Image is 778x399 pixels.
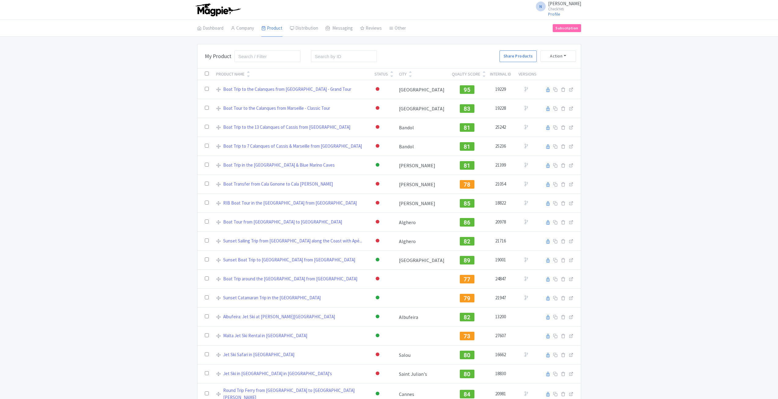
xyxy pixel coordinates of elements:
[223,370,332,377] a: Jet Ski in [GEOGRAPHIC_DATA] in [GEOGRAPHIC_DATA]'s
[389,20,406,37] a: Other
[374,294,381,302] div: Active
[360,20,382,37] a: Reviews
[395,232,448,251] td: Alghero
[464,200,470,207] span: 85
[395,194,448,213] td: [PERSON_NAME]
[374,312,381,321] div: Active
[460,124,474,130] a: 81
[486,308,515,327] td: 13200
[464,295,470,301] span: 79
[374,142,381,151] div: Inactive
[460,105,474,111] a: 83
[374,218,381,227] div: Inactive
[460,218,474,224] a: 86
[464,391,470,397] span: 84
[290,20,318,37] a: Distribution
[460,237,474,243] a: 82
[548,11,560,17] a: Profile
[223,200,357,207] a: RIB Boat Tour in the [GEOGRAPHIC_DATA] from [GEOGRAPHIC_DATA]
[395,213,448,232] td: Alghero
[460,142,474,149] a: 81
[460,294,474,300] a: 79
[374,350,381,359] div: Inactive
[395,99,448,118] td: [GEOGRAPHIC_DATA]
[486,327,515,345] td: 27607
[553,24,581,32] a: Subscription
[223,313,335,320] a: Albufeira: Jet Ski at [PERSON_NAME][GEOGRAPHIC_DATA]
[486,80,515,99] td: 19229
[395,251,448,270] td: [GEOGRAPHIC_DATA]
[464,371,470,377] span: 80
[205,53,231,60] h3: My Product
[223,219,342,226] a: Boat Tour from [GEOGRAPHIC_DATA] to [GEOGRAPHIC_DATA]
[374,104,381,113] div: Inactive
[486,270,515,289] td: 24847
[500,50,536,62] a: Share Products
[486,251,515,270] td: 19001
[486,364,515,383] td: 18830
[223,105,330,112] a: Boat Tour to the Calanques from Marseille - Classic Tour
[460,351,474,357] a: 80
[374,71,388,77] div: Status
[464,143,470,150] span: 81
[223,162,335,169] a: Boat Trip in the [GEOGRAPHIC_DATA] & Blue Marino Caves
[464,87,470,93] span: 95
[464,181,470,188] span: 78
[374,331,381,340] div: Active
[548,7,581,11] small: CheckYeti
[395,308,448,327] td: Albufeira
[223,257,355,264] a: Sunset Boat Trip to [GEOGRAPHIC_DATA] from [GEOGRAPHIC_DATA]
[486,175,515,194] td: 21054
[486,137,515,156] td: 25236
[223,86,351,93] a: Boat Trip to the Calanques from [GEOGRAPHIC_DATA] - Grand Tour
[460,370,474,376] a: 80
[460,332,474,338] a: 73
[223,351,294,358] a: Jet Ski Safari in [GEOGRAPHIC_DATA]
[395,156,448,175] td: [PERSON_NAME]
[464,333,470,339] span: 73
[231,20,254,37] a: Company
[460,86,474,92] a: 95
[374,390,381,398] div: Active
[452,71,480,77] div: Quality Score
[395,364,448,383] td: Saint Julian's
[464,352,470,358] span: 80
[216,71,245,77] div: Product Name
[261,20,282,37] a: Product
[460,390,474,396] a: 84
[486,99,515,118] td: 19228
[486,156,515,175] td: 21399
[486,118,515,137] td: 25242
[460,256,474,262] a: 89
[374,275,381,283] div: Inactive
[223,124,350,131] a: Boat Trip to the 13 Calanques of Cassis from [GEOGRAPHIC_DATA]
[464,124,470,131] span: 81
[460,161,474,168] a: 81
[374,199,381,208] div: Inactive
[460,313,474,319] a: 82
[532,1,581,11] a: N [PERSON_NAME] CheckYeti
[486,232,515,251] td: 21716
[326,20,353,37] a: Messaging
[460,275,474,281] a: 77
[515,68,540,80] th: Versions
[395,118,448,137] td: Bandol
[374,369,381,378] div: Inactive
[234,50,301,62] input: Search / Filter
[486,289,515,308] td: 21947
[540,50,576,62] button: Action
[464,162,470,169] span: 81
[311,50,377,62] input: Search by ID
[464,257,470,264] span: 89
[223,332,307,339] a: Malta Jet Ski Rental in [GEOGRAPHIC_DATA]
[464,314,470,320] span: 82
[374,123,381,132] div: Inactive
[223,143,362,150] a: Boat Trip to 7 Calanques of Cassis & Marseille from [GEOGRAPHIC_DATA]
[374,256,381,264] div: Active
[223,238,362,245] a: Sunset Sailing Trip from [GEOGRAPHIC_DATA] along the Coast with Apé...
[486,345,515,364] td: 16662
[223,181,333,188] a: Boat Transfer from Cala Gonone to Cala [PERSON_NAME]
[464,238,470,245] span: 82
[197,20,223,37] a: Dashboard
[374,180,381,189] div: Inactive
